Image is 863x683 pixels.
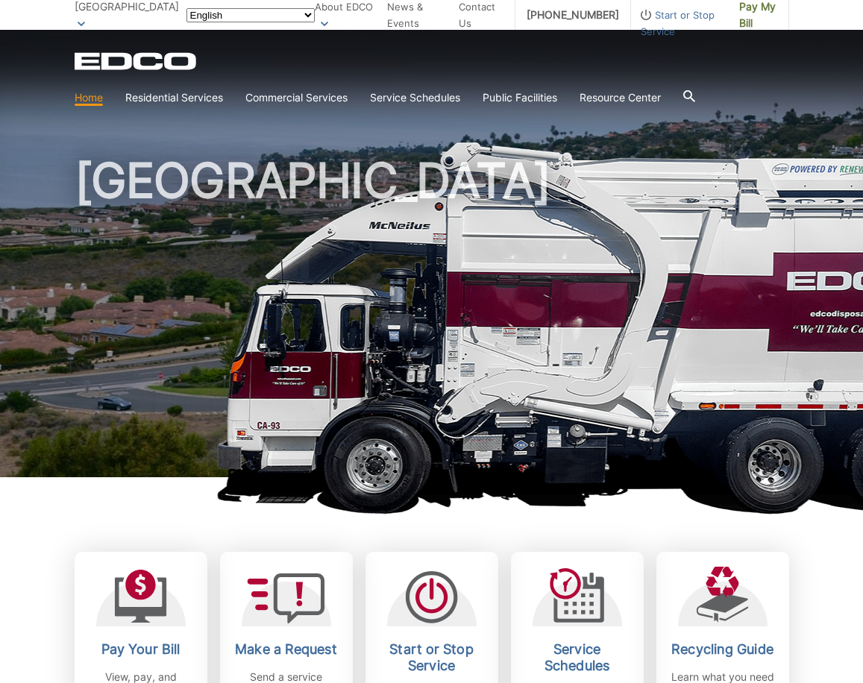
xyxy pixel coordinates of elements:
[231,641,342,658] h2: Make a Request
[186,8,315,22] select: Select a language
[370,89,460,106] a: Service Schedules
[245,89,348,106] a: Commercial Services
[125,89,223,106] a: Residential Services
[377,641,487,674] h2: Start or Stop Service
[75,89,103,106] a: Home
[580,89,661,106] a: Resource Center
[86,641,196,658] h2: Pay Your Bill
[522,641,633,674] h2: Service Schedules
[668,641,778,658] h2: Recycling Guide
[483,89,557,106] a: Public Facilities
[75,52,198,70] a: EDCD logo. Return to the homepage.
[75,157,789,484] h1: [GEOGRAPHIC_DATA]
